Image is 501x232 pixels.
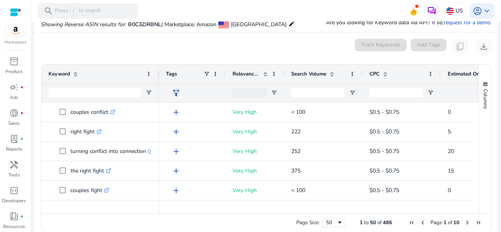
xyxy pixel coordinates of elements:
[9,83,19,92] span: campaign
[409,219,415,226] div: First Page
[296,219,320,226] div: Page Size:
[360,219,363,226] span: 1
[3,223,25,230] p: Resources
[464,219,470,226] div: Next Page
[70,124,102,140] p: right fight
[271,90,277,96] button: Open Filter Menu
[369,128,399,135] span: $0.5 - $0.75
[427,90,434,96] button: Open Filter Menu
[171,205,181,215] span: add
[232,70,260,77] span: Relevance Score
[473,6,482,16] span: account_circle
[448,147,454,155] span: 20
[420,219,426,226] div: Previous Page
[8,120,20,127] p: Sales
[291,108,305,116] span: < 100
[9,134,19,144] span: lab_profile
[44,6,53,16] span: search
[448,167,454,174] span: 15
[322,218,346,227] div: Page Size
[70,7,77,15] span: /
[448,187,451,194] span: 0
[326,219,337,226] div: 50
[232,182,277,198] p: Very High
[41,21,126,28] i: Showing Reverse ASIN results for:
[128,21,161,28] span: B0C3ZJRBNL
[171,127,181,137] span: add
[448,108,451,116] span: 0
[70,202,102,218] p: fight right
[232,202,277,218] p: Very High
[146,90,152,96] button: Open Filter Menu
[20,137,23,140] span: fiber_manual_record
[232,104,277,120] p: Very High
[369,108,399,116] span: $0.5 - $0.75
[369,70,380,77] span: CPC
[369,88,423,97] input: CPC Filter Input
[476,39,492,54] button: download
[291,167,301,174] span: 375
[20,86,23,89] span: fiber_manual_record
[10,94,18,101] p: Ads
[55,7,101,15] p: Press to search
[166,70,177,77] span: Tags
[431,219,442,226] span: Page
[49,88,141,97] input: Keyword Filter Input
[5,68,22,75] p: Product
[9,160,19,169] span: handyman
[456,4,463,18] p: US
[171,147,181,156] span: add
[291,187,305,194] span: < 100
[231,21,287,28] span: [GEOGRAPHIC_DATA]
[20,112,23,115] span: fiber_manual_record
[70,182,109,198] p: couples fight
[475,219,481,226] div: Last Page
[482,6,492,16] span: keyboard_arrow_down
[9,212,19,221] span: book_4
[364,219,369,226] span: to
[171,186,181,195] span: add
[453,219,460,226] span: 10
[9,186,19,195] span: code_blocks
[448,219,452,226] span: of
[171,108,181,117] span: add
[49,70,70,77] span: Keyword
[232,163,277,179] p: Very High
[171,166,181,176] span: add
[369,167,399,174] span: $0.5 - $0.75
[6,146,22,153] p: Reports
[370,219,376,226] span: 50
[20,215,23,218] span: fiber_manual_record
[5,40,27,45] p: Marketplace
[8,171,20,178] p: Tools
[443,219,447,226] span: 1
[369,187,399,194] span: $0.5 - $0.75
[70,163,111,179] p: the right fight
[161,21,216,28] span: | Marketplace: Amazon
[232,143,277,159] p: Very High
[171,88,181,98] span: filter_alt
[2,197,26,204] p: Developers
[377,219,382,226] span: of
[479,42,488,51] span: download
[5,25,26,36] img: amazon.svg
[70,104,115,120] p: couples conflict
[369,147,399,155] span: $0.5 - $0.75
[9,108,19,118] span: donut_small
[70,143,153,159] p: turning conflict into connection
[9,57,19,66] span: inventory_2
[291,88,344,97] input: Search Volume Filter Input
[291,70,326,77] span: Search Volume
[448,70,495,77] span: Estimated Orders/Month
[383,219,392,226] span: 486
[291,147,301,155] span: 252
[232,124,277,140] p: Very High
[446,7,454,15] img: us.svg
[291,128,301,135] span: 222
[448,128,451,135] span: 5
[482,89,489,109] span: Columns
[349,90,355,96] button: Open Filter Menu
[288,19,295,29] mat-icon: edit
